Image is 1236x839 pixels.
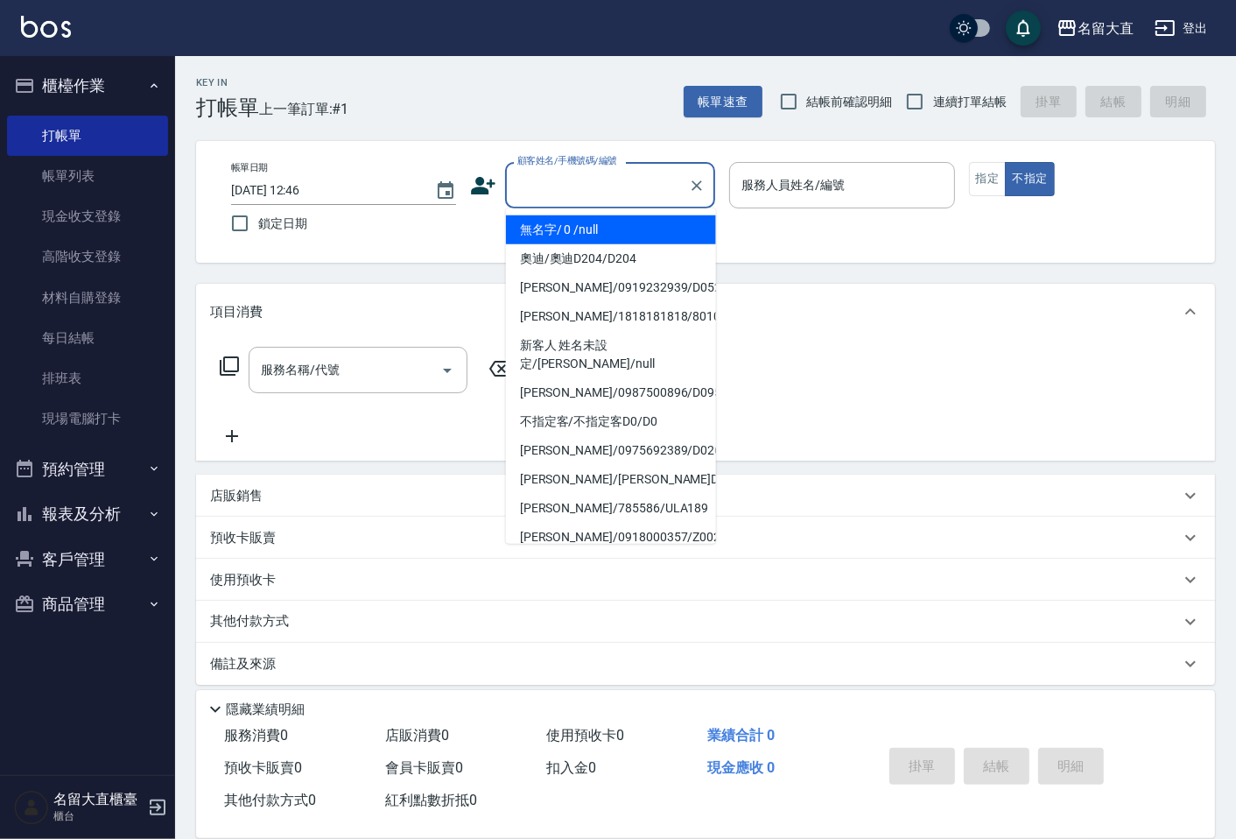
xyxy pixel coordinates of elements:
[196,601,1215,643] div: 其他付款方式
[14,790,49,825] img: Person
[224,759,302,776] span: 預收卡販賣 0
[1148,12,1215,45] button: 登出
[969,162,1007,196] button: 指定
[506,331,716,378] li: 新客人 姓名未設定/[PERSON_NAME]/null
[7,236,168,277] a: 高階收支登錄
[685,173,709,198] button: Clear
[1078,18,1134,39] div: 名留大直
[7,537,168,582] button: 客戶管理
[7,63,168,109] button: 櫃檯作業
[196,517,1215,559] div: 預收卡販賣
[7,116,168,156] a: 打帳單
[196,475,1215,517] div: 店販銷售
[1050,11,1141,46] button: 名留大直
[224,727,288,744] span: 服務消費 0
[506,407,716,436] li: 不指定客/不指定客D0/D0
[210,529,276,547] p: 預收卡販賣
[226,701,305,719] p: 隱藏業績明細
[506,273,716,302] li: [PERSON_NAME]/0919232939/D052
[196,95,259,120] h3: 打帳單
[7,278,168,318] a: 材料自購登錄
[546,759,596,776] span: 扣入金 0
[433,356,461,384] button: Open
[385,727,449,744] span: 店販消費 0
[196,77,259,88] h2: Key In
[933,93,1007,111] span: 連續打單結帳
[684,86,762,118] button: 帳單速查
[7,318,168,358] a: 每日結帳
[1006,11,1041,46] button: save
[506,302,716,331] li: [PERSON_NAME]/1818181818/8010
[425,170,467,212] button: Choose date, selected date is 2025-08-19
[196,643,1215,685] div: 備註及來源
[231,161,268,174] label: 帳單日期
[546,727,624,744] span: 使用預收卡 0
[210,571,276,589] p: 使用預收卡
[1005,162,1054,196] button: 不指定
[210,655,276,673] p: 備註及來源
[21,16,71,38] img: Logo
[53,808,143,824] p: 櫃台
[506,465,716,494] li: [PERSON_NAME]/[PERSON_NAME]D203/D203
[259,98,349,120] span: 上一筆訂單:#1
[7,447,168,492] button: 預約管理
[231,176,418,205] input: YYYY/MM/DD hh:mm
[258,215,307,233] span: 鎖定日期
[506,523,716,552] li: [PERSON_NAME]/0918000357/Z002
[7,582,168,627] button: 商品管理
[7,398,168,439] a: 現場電腦打卡
[385,759,463,776] span: 會員卡販賣 0
[210,612,298,631] p: 其他付款方式
[807,93,893,111] span: 結帳前確認明細
[506,215,716,244] li: 無名字/ 0 /null
[196,284,1215,340] div: 項目消費
[506,436,716,465] li: [PERSON_NAME]/0975692389/D026
[224,792,316,808] span: 其他付款方式 0
[7,491,168,537] button: 報表及分析
[707,727,775,744] span: 業績合計 0
[7,156,168,196] a: 帳單列表
[7,358,168,398] a: 排班表
[53,791,143,808] h5: 名留大直櫃臺
[196,559,1215,601] div: 使用預收卡
[210,487,263,505] p: 店販銷售
[506,494,716,523] li: [PERSON_NAME]/785586/ULA189
[707,759,775,776] span: 現金應收 0
[385,792,477,808] span: 紅利點數折抵 0
[210,303,263,321] p: 項目消費
[506,378,716,407] li: [PERSON_NAME]/0987500896/D095
[7,196,168,236] a: 現金收支登錄
[517,154,617,167] label: 顧客姓名/手機號碼/編號
[506,244,716,273] li: 奧迪/奧迪D204/D204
